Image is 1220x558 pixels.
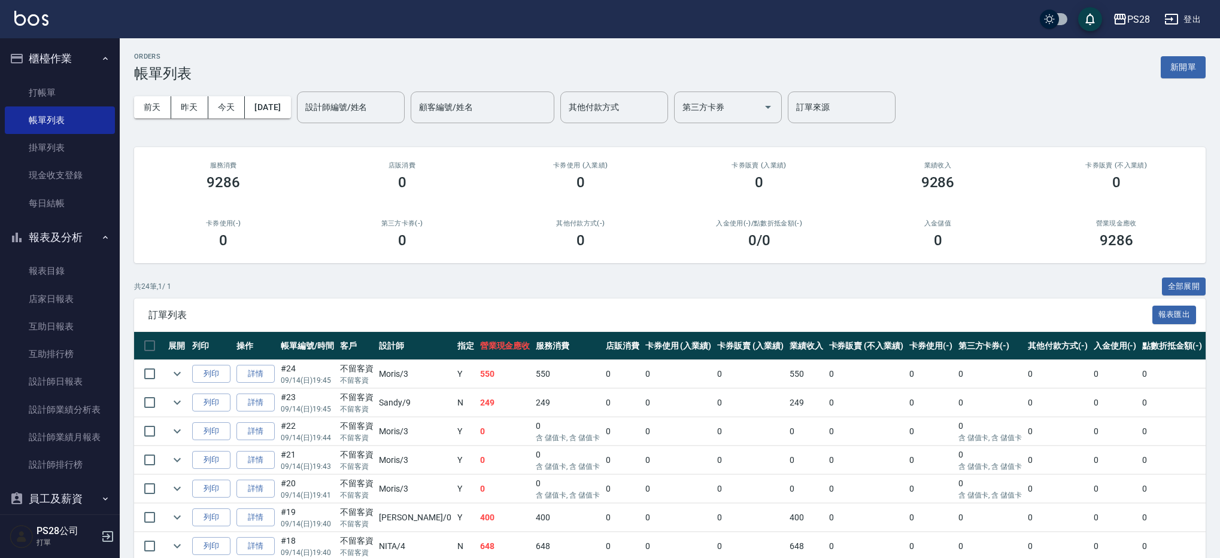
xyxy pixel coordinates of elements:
p: 09/14 (日) 19:43 [281,461,334,472]
a: 現金收支登錄 [5,161,115,189]
h2: 入金儲值 [863,219,1012,227]
td: 0 [906,417,955,446]
button: 昨天 [171,96,208,118]
td: 0 [1025,417,1091,446]
td: 0 [642,446,715,474]
button: PS28 [1108,7,1155,32]
p: 09/14 (日) 19:40 [281,519,334,529]
button: expand row [168,422,186,440]
td: 0 [642,504,715,532]
p: 不留客資 [340,519,374,529]
td: 0 [642,417,715,446]
div: 不留客資 [340,449,374,461]
th: 卡券使用 (入業績) [642,332,715,360]
td: 0 [906,475,955,503]
td: 0 [1139,389,1205,417]
a: 報表匯出 [1152,309,1197,320]
button: 紅利點數設定 [5,514,115,545]
p: 含 儲值卡, 含 儲值卡 [536,461,600,472]
td: 0 [1139,417,1205,446]
button: 員工及薪資 [5,483,115,514]
td: 0 [603,446,642,474]
button: expand row [168,508,186,526]
td: 0 [906,389,955,417]
button: expand row [168,394,186,411]
td: 0 [955,360,1025,388]
td: 550 [477,360,533,388]
button: 列印 [192,508,230,527]
h3: 0 [398,232,406,249]
a: 詳情 [236,365,275,383]
h3: 0 [755,174,763,191]
th: 卡券販賣 (入業績) [714,332,787,360]
td: #22 [278,417,337,446]
td: 0 [477,417,533,446]
td: 0 [603,389,642,417]
td: 0 [826,475,906,503]
th: 其他付款方式(-) [1025,332,1091,360]
div: 不留客資 [340,506,374,519]
td: 0 [1139,504,1205,532]
a: 掛單列表 [5,134,115,161]
td: 0 [1025,475,1091,503]
h2: 店販消費 [327,161,477,169]
p: 09/14 (日) 19:40 [281,547,334,558]
td: 0 [714,360,787,388]
h3: 0 [934,232,942,249]
a: 互助排行榜 [5,340,115,368]
td: 0 [906,504,955,532]
td: 0 [603,504,642,532]
td: #19 [278,504,337,532]
button: 前天 [134,96,171,118]
button: 列印 [192,480,230,498]
h3: 服務消費 [148,161,298,169]
td: 0 [1025,389,1091,417]
td: 0 [714,475,787,503]
td: 400 [533,504,603,532]
td: 249 [787,389,826,417]
td: 0 [1139,475,1205,503]
h5: PS28公司 [37,525,98,537]
td: 0 [477,475,533,503]
button: expand row [168,365,186,383]
td: 400 [477,504,533,532]
td: 0 [787,417,826,446]
td: 0 [906,360,955,388]
td: 0 [477,446,533,474]
td: 0 [955,389,1025,417]
button: save [1078,7,1102,31]
td: 0 [1025,504,1091,532]
div: 不留客資 [340,362,374,375]
p: 含 儲值卡, 含 儲值卡 [536,432,600,443]
td: #24 [278,360,337,388]
p: 含 儲值卡, 含 儲值卡 [958,461,1022,472]
a: 詳情 [236,537,275,556]
div: 不留客資 [340,420,374,432]
td: 0 [1025,446,1091,474]
td: Y [454,504,477,532]
th: 業績收入 [787,332,826,360]
td: 0 [826,504,906,532]
a: 詳情 [236,422,275,441]
div: 不留客資 [340,477,374,490]
th: 展開 [165,332,189,360]
td: 0 [533,446,603,474]
th: 客戶 [337,332,377,360]
td: 0 [1091,417,1140,446]
th: 營業現金應收 [477,332,533,360]
th: 帳單編號/時間 [278,332,337,360]
th: 第三方卡券(-) [955,332,1025,360]
td: 550 [787,360,826,388]
h2: 第三方卡券(-) [327,219,477,227]
button: Open [758,97,778,117]
p: 不留客資 [340,404,374,414]
td: #20 [278,475,337,503]
h2: 卡券使用(-) [148,219,298,227]
th: 操作 [233,332,278,360]
td: 0 [642,360,715,388]
td: 0 [787,446,826,474]
h3: 0 [576,232,585,249]
td: 0 [1139,360,1205,388]
td: Moris /3 [376,446,454,474]
button: 今天 [208,96,245,118]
